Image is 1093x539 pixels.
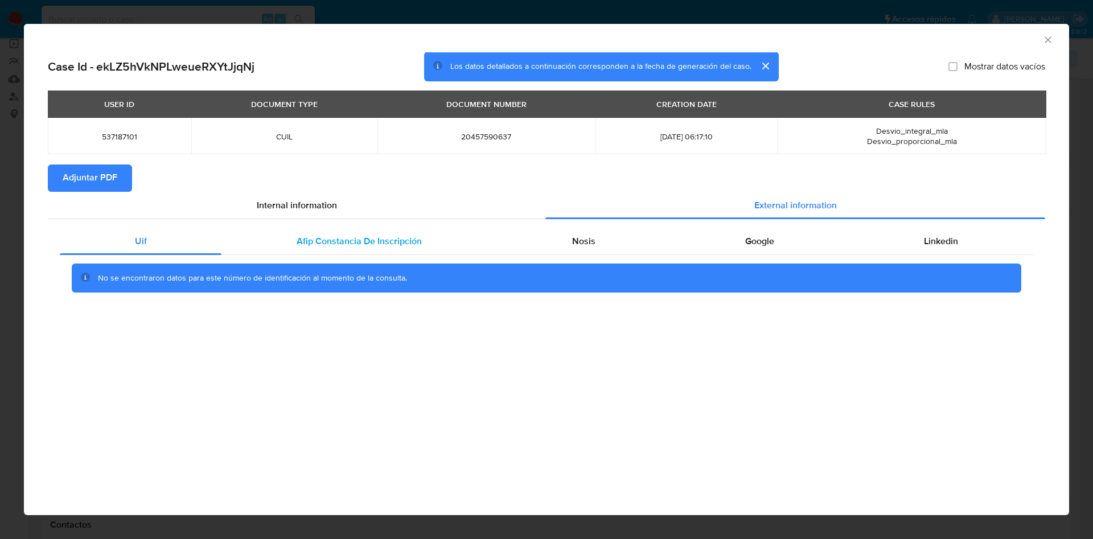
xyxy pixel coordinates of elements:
span: No se encontraron datos para este número de identificación al momento de la consulta. [98,272,407,283]
h2: Case Id - ekLZ5hVkNPLweueRXYtJjqNj [48,59,254,74]
span: Los datos detallados a continuación corresponden a la fecha de generación del caso. [450,61,751,72]
span: Internal information [257,199,337,212]
span: Desvio_proporcional_mla [867,135,957,147]
span: Adjuntar PDF [63,166,117,191]
span: Mostrar datos vacíos [964,61,1045,72]
div: CASE RULES [882,94,942,114]
div: DOCUMENT NUMBER [439,94,533,114]
span: Desvio_integral_mla [876,125,948,137]
span: Nosis [572,234,595,248]
span: Linkedin [924,234,958,248]
input: Mostrar datos vacíos [948,62,958,71]
div: DOCUMENT TYPE [244,94,324,114]
button: Cerrar ventana [1042,34,1053,44]
span: 20457590637 [391,131,581,142]
span: Uif [135,234,147,248]
span: [DATE] 06:17:10 [609,131,765,142]
span: Afip Constancia De Inscripción [297,234,422,248]
div: USER ID [97,94,141,114]
div: CREATION DATE [650,94,724,114]
button: Adjuntar PDF [48,164,132,192]
div: Detailed info [48,192,1045,219]
span: Google [745,234,774,248]
span: CUIL [205,131,364,142]
button: cerrar [751,52,779,80]
span: External information [754,199,837,212]
div: closure-recommendation-modal [24,24,1069,515]
div: Detailed external info [60,228,1033,255]
span: 537187101 [61,131,178,142]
